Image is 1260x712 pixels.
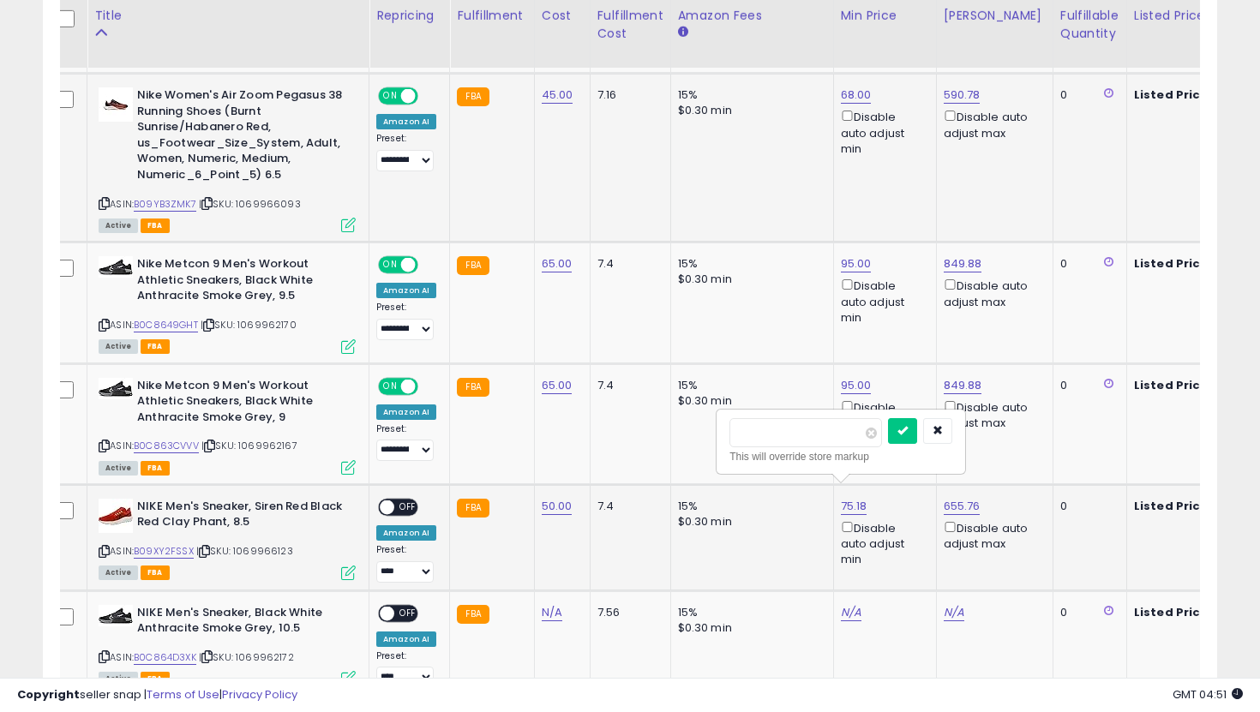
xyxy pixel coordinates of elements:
span: | SKU: 1069962167 [201,439,297,452]
a: 849.88 [944,255,982,272]
div: 7.4 [597,256,657,272]
small: FBA [457,605,489,624]
div: $0.30 min [678,620,820,636]
div: Fulfillment Cost [597,7,663,43]
small: FBA [457,256,489,275]
div: Disable auto adjust max [944,276,1040,309]
div: Disable auto adjust min [841,398,923,447]
div: Amazon AI [376,631,436,647]
div: Preset: [376,650,436,689]
span: All listings currently available for purchase on Amazon [99,461,138,476]
a: B0C863CVVV [134,439,199,453]
img: 41FGJ7+RL7L._SL40_.jpg [99,378,133,399]
div: Disable auto adjust min [841,276,923,326]
div: Amazon AI [376,525,436,541]
small: FBA [457,87,489,106]
div: 15% [678,605,820,620]
img: 31pSyqsy9GL._SL40_.jpg [99,87,133,122]
a: 65.00 [542,255,573,272]
span: All listings currently available for purchase on Amazon [99,565,138,580]
a: 849.88 [944,377,982,394]
span: All listings currently available for purchase on Amazon [99,339,138,354]
a: 655.76 [944,498,981,515]
div: Preset: [376,302,436,340]
div: Preset: [376,423,436,462]
div: ASIN: [99,87,356,230]
a: B0C8649GHT [134,318,198,332]
div: Disable auto adjust max [944,398,1040,431]
div: 15% [678,378,820,393]
img: 41FGJ7+RL7L._SL40_.jpg [99,256,133,278]
div: Amazon Fees [678,7,826,25]
div: 7.4 [597,378,657,393]
div: Amazon AI [376,404,436,420]
a: N/A [542,604,562,621]
b: Listed Price: [1134,255,1212,272]
div: Amazon AI [376,114,436,129]
span: OFF [416,89,443,104]
div: Preset: [376,544,436,583]
div: 15% [678,499,820,514]
div: Repricing [376,7,442,25]
div: 0 [1060,605,1113,620]
div: [PERSON_NAME] [944,7,1046,25]
div: Disable auto adjust min [841,518,923,568]
strong: Copyright [17,686,80,703]
a: 68.00 [841,87,872,104]
div: $0.30 min [678,103,820,118]
b: NIKE Men's Sneaker, Siren Red Black Red Clay Phant, 8.5 [137,499,345,535]
a: B09YB3ZMK7 [134,197,196,212]
div: Title [94,7,362,25]
a: B0C864D3XK [134,650,196,665]
span: | SKU: 1069966123 [196,544,293,558]
a: Privacy Policy [222,686,297,703]
a: 65.00 [542,377,573,394]
div: 7.4 [597,499,657,514]
span: FBA [141,339,170,354]
div: Disable auto adjust max [944,518,1040,552]
small: FBA [457,499,489,518]
b: Nike Women's Air Zoom Pegasus 38 Running Shoes (Burnt Sunrise/Habanero Red, us_Footwear_Size_Syst... [137,87,345,187]
div: Fulfillable Quantity [1060,7,1119,43]
span: OFF [394,606,422,620]
span: ON [380,379,401,393]
span: OFF [416,258,443,272]
a: B09XY2FSSX [134,544,194,559]
a: N/A [944,604,964,621]
a: 95.00 [841,377,872,394]
span: FBA [141,565,170,580]
div: Min Price [841,7,929,25]
div: $0.30 min [678,272,820,287]
b: Nike Metcon 9 Men's Workout Athletic Sneakers, Black White Anthracite Smoke Grey, 9 [137,378,345,430]
div: ASIN: [99,256,356,351]
b: Listed Price: [1134,604,1212,620]
div: 0 [1060,87,1113,103]
b: Listed Price: [1134,87,1212,103]
span: | SKU: 1069962170 [201,318,297,332]
div: 0 [1060,378,1113,393]
small: FBA [457,378,489,397]
a: 75.18 [841,498,867,515]
a: 45.00 [542,87,573,104]
a: Terms of Use [147,686,219,703]
div: Preset: [376,133,436,171]
div: This will override store markup [729,448,952,465]
a: 590.78 [944,87,981,104]
div: Cost [542,7,583,25]
span: OFF [394,500,422,514]
span: ON [380,258,401,272]
span: ON [380,89,401,104]
div: 7.56 [597,605,657,620]
div: ASIN: [99,378,356,473]
b: Nike Metcon 9 Men's Workout Athletic Sneakers, Black White Anthracite Smoke Grey, 9.5 [137,256,345,308]
span: | SKU: 1069966093 [199,197,301,211]
div: 0 [1060,499,1113,514]
small: Amazon Fees. [678,25,688,40]
div: $0.30 min [678,393,820,409]
div: 15% [678,87,820,103]
div: 7.16 [597,87,657,103]
span: OFF [416,379,443,393]
div: ASIN: [99,605,356,685]
div: Disable auto adjust max [944,107,1040,141]
div: $0.30 min [678,514,820,530]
